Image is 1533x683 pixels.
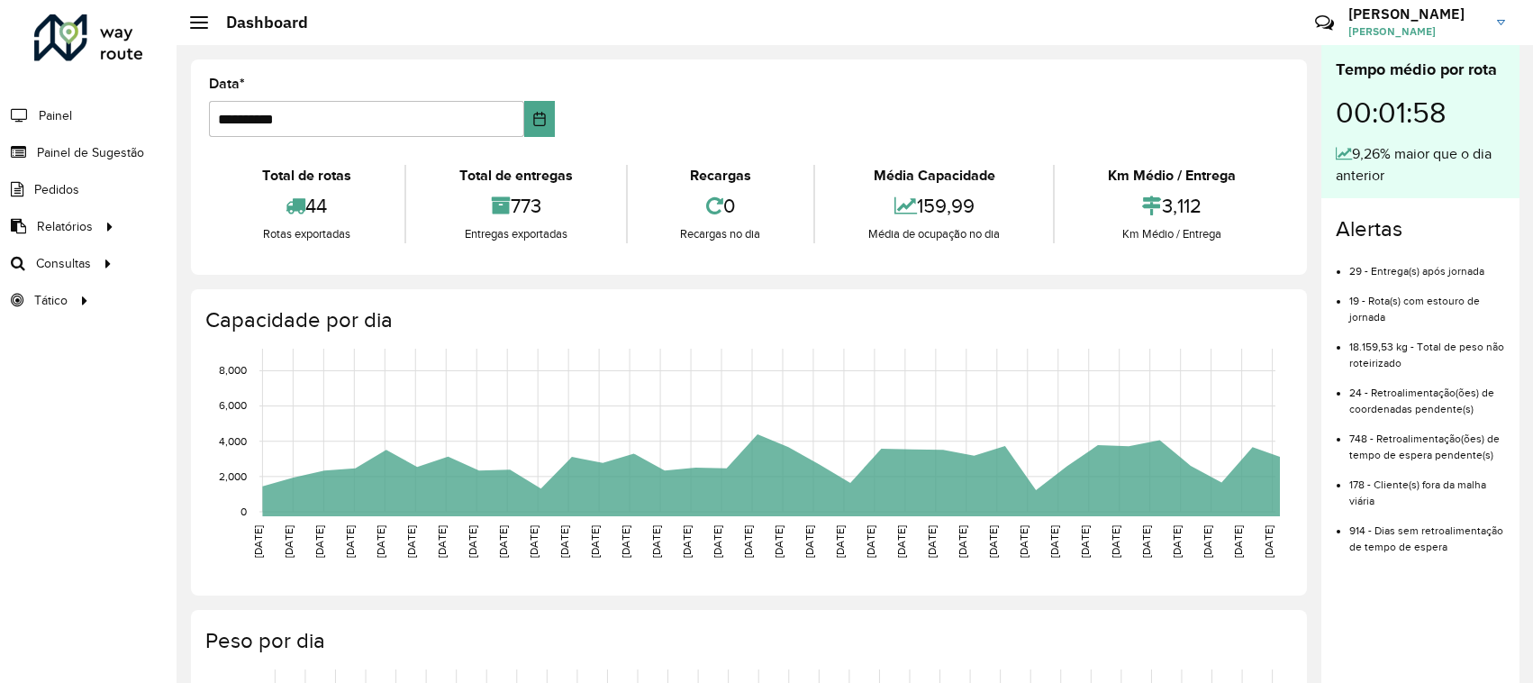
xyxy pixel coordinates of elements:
[39,106,72,125] span: Painel
[213,225,400,243] div: Rotas exportadas
[632,187,810,225] div: 0
[213,187,400,225] div: 44
[1202,525,1213,558] text: [DATE]
[1348,23,1483,40] span: [PERSON_NAME]
[1336,216,1505,242] h4: Alertas
[497,525,509,558] text: [DATE]
[1232,525,1244,558] text: [DATE]
[208,13,308,32] h2: Dashboard
[344,525,356,558] text: [DATE]
[1349,417,1505,463] li: 748 - Retroalimentação(ões) de tempo de espera pendente(s)
[283,525,295,558] text: [DATE]
[34,180,79,199] span: Pedidos
[411,187,621,225] div: 773
[213,165,400,187] div: Total de rotas
[1059,225,1284,243] div: Km Médio / Entrega
[820,187,1048,225] div: 159,99
[1018,525,1030,558] text: [DATE]
[219,365,247,377] text: 8,000
[219,400,247,412] text: 6,000
[1048,525,1060,558] text: [DATE]
[681,525,693,558] text: [DATE]
[1349,279,1505,325] li: 19 - Rota(s) com estouro de jornada
[926,525,938,558] text: [DATE]
[589,525,601,558] text: [DATE]
[1336,58,1505,82] div: Tempo médio por rota
[558,525,570,558] text: [DATE]
[1349,325,1505,371] li: 18.159,53 kg - Total de peso não roteirizado
[632,165,810,187] div: Recargas
[34,291,68,310] span: Tático
[375,525,386,558] text: [DATE]
[528,525,540,558] text: [DATE]
[632,225,810,243] div: Recargas no dia
[411,165,621,187] div: Total de entregas
[205,307,1289,333] h4: Capacidade por dia
[1263,525,1274,558] text: [DATE]
[987,525,999,558] text: [DATE]
[436,525,448,558] text: [DATE]
[219,435,247,447] text: 4,000
[1140,525,1152,558] text: [DATE]
[865,525,876,558] text: [DATE]
[252,525,264,558] text: [DATE]
[773,525,785,558] text: [DATE]
[1349,509,1505,555] li: 914 - Dias sem retroalimentação de tempo de espera
[1305,4,1344,42] a: Contato Rápido
[1110,525,1121,558] text: [DATE]
[1349,463,1505,509] li: 178 - Cliente(s) fora da malha viária
[524,101,555,137] button: Choose Date
[712,525,723,558] text: [DATE]
[650,525,662,558] text: [DATE]
[209,73,245,95] label: Data
[1336,143,1505,187] div: 9,26% maior que o dia anterior
[1079,525,1091,558] text: [DATE]
[820,165,1048,187] div: Média Capacidade
[620,525,631,558] text: [DATE]
[313,525,325,558] text: [DATE]
[1349,250,1505,279] li: 29 - Entrega(s) após jornada
[37,143,144,162] span: Painel de Sugestão
[205,628,1289,654] h4: Peso por dia
[895,525,907,558] text: [DATE]
[36,254,91,273] span: Consultas
[742,525,754,558] text: [DATE]
[803,525,815,558] text: [DATE]
[820,225,1048,243] div: Média de ocupação no dia
[1348,5,1483,23] h3: [PERSON_NAME]
[240,505,247,517] text: 0
[405,525,417,558] text: [DATE]
[834,525,846,558] text: [DATE]
[1059,165,1284,187] div: Km Médio / Entrega
[1059,187,1284,225] div: 3,112
[1349,371,1505,417] li: 24 - Retroalimentação(ões) de coordenadas pendente(s)
[37,217,93,236] span: Relatórios
[1171,525,1183,558] text: [DATE]
[957,525,968,558] text: [DATE]
[219,470,247,482] text: 2,000
[411,225,621,243] div: Entregas exportadas
[1336,82,1505,143] div: 00:01:58
[467,525,478,558] text: [DATE]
